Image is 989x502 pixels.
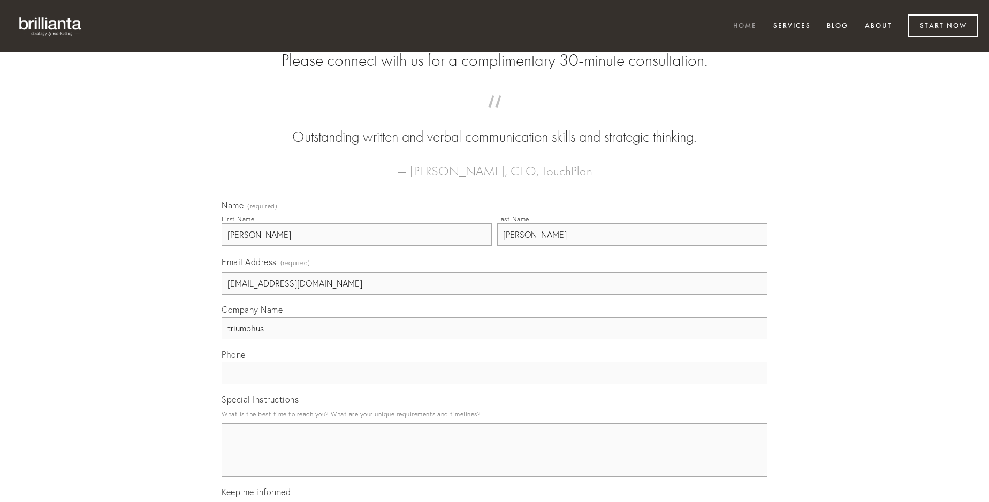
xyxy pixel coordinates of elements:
[239,148,750,182] figcaption: — [PERSON_NAME], CEO, TouchPlan
[858,18,899,35] a: About
[222,486,291,497] span: Keep me informed
[239,106,750,127] span: “
[222,394,299,405] span: Special Instructions
[222,215,254,223] div: First Name
[222,304,283,315] span: Company Name
[497,215,529,223] div: Last Name
[222,407,767,421] p: What is the best time to reach you? What are your unique requirements and timelines?
[222,200,244,211] span: Name
[726,18,764,35] a: Home
[222,257,277,267] span: Email Address
[222,349,246,360] span: Phone
[908,14,978,37] a: Start Now
[11,11,91,42] img: brillianta - research, strategy, marketing
[280,256,310,270] span: (required)
[247,203,277,210] span: (required)
[222,50,767,71] h2: Please connect with us for a complimentary 30-minute consultation.
[766,18,818,35] a: Services
[239,106,750,148] blockquote: Outstanding written and verbal communication skills and strategic thinking.
[820,18,855,35] a: Blog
